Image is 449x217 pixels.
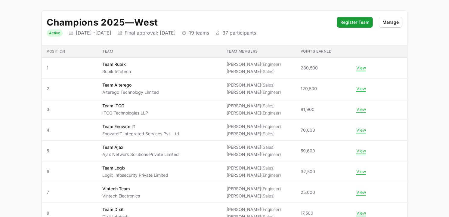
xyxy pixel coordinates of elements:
p: Team Alterego [102,82,159,88]
li: [PERSON_NAME] [227,144,281,150]
li: [PERSON_NAME] [227,61,281,67]
span: 8 [47,210,93,216]
span: 280,500 [301,65,318,71]
span: Manage [382,19,399,26]
th: Team [98,45,222,58]
p: EnovateIT Integrated Services Pvt. Ltd [102,131,179,137]
button: View [356,86,366,91]
li: [PERSON_NAME] [227,69,281,75]
button: View [356,169,366,174]
span: 59,600 [301,148,315,154]
span: 17,500 [301,210,313,216]
button: View [356,107,366,112]
p: Team Logix [102,165,168,171]
th: Team members [222,45,296,58]
span: — [125,17,135,28]
li: [PERSON_NAME] [227,89,281,95]
li: [PERSON_NAME] [227,206,281,212]
p: Team Enovate IT [102,124,179,130]
li: [PERSON_NAME] [227,172,281,178]
span: 81,900 [301,106,314,112]
button: View [356,148,366,154]
button: View [356,65,366,71]
span: (Sales) [261,103,275,108]
span: (Engineer) [261,90,281,95]
p: Vintech Team [102,186,140,192]
span: (Sales) [261,69,275,74]
span: 1 [47,65,93,71]
p: Rubik Infotech [102,69,131,75]
span: (Engineer) [261,207,281,212]
button: View [356,210,366,216]
button: Manage [379,17,402,28]
p: Team Ajax [102,144,179,150]
span: 32,500 [301,169,315,175]
li: [PERSON_NAME] [227,110,281,116]
span: 25,000 [301,189,315,195]
span: 3 [47,106,93,112]
p: [DATE] - [DATE] [76,30,111,36]
p: Final approval: [DATE] [125,30,176,36]
p: Vintech Electronics [102,193,140,199]
span: (Sales) [261,131,275,136]
span: (Sales) [261,145,275,150]
span: (Engineer) [261,173,281,178]
li: [PERSON_NAME] [227,131,281,137]
span: (Engineer) [261,110,281,115]
p: Team Dixit [102,206,129,212]
span: 4 [47,127,93,133]
p: 19 teams [189,30,209,36]
p: Team Rubik [102,61,131,67]
span: (Sales) [261,82,275,87]
span: 70,000 [301,127,315,133]
th: Position [42,45,98,58]
span: (Sales) [261,165,275,170]
li: [PERSON_NAME] [227,82,281,88]
button: Register Team [337,17,373,28]
span: 2 [47,86,93,92]
span: Register Team [340,19,369,26]
span: (Sales) [261,193,275,198]
li: [PERSON_NAME] [227,103,281,109]
span: 129,500 [301,86,317,92]
h2: Champions 2025 West [47,17,331,28]
p: Alterego Technology Limited [102,89,159,95]
p: Logix Infosecurity Private Limited [102,172,168,178]
p: Ajax Network Solutions Private Limited [102,151,179,157]
button: View [356,127,366,133]
span: 6 [47,169,93,175]
span: (Engineer) [261,124,281,129]
span: (Engineer) [261,152,281,157]
button: View [356,190,366,195]
li: [PERSON_NAME] [227,165,281,171]
p: ITCG Technologies LLP [102,110,148,116]
li: [PERSON_NAME] [227,186,281,192]
span: (Engineer) [261,62,281,67]
span: 7 [47,189,93,195]
p: 37 participants [222,30,256,36]
li: [PERSON_NAME] [227,193,281,199]
th: Points earned [296,45,351,58]
li: [PERSON_NAME] [227,151,281,157]
span: 5 [47,148,93,154]
p: Team ITCG [102,103,148,109]
span: (Engineer) [261,186,281,191]
li: [PERSON_NAME] [227,124,281,130]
